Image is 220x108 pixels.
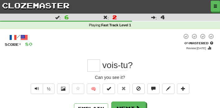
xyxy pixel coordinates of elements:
button: Discuss sentence (alt+u) [147,84,160,94]
span: vois-tu [102,60,128,70]
button: Favorite sentence (alt+f) [72,84,84,94]
span: 80 [25,41,33,47]
span: : [151,15,157,19]
small: Review: [DATE] [186,46,206,50]
button: Show image (alt+x) [57,84,69,94]
button: Reset to 0% Mastered (alt+r) [117,84,130,94]
strong: Fast Track Level 1 [101,23,131,27]
div: Can you see it? [5,74,215,80]
span: : [55,15,61,19]
span: ? [100,60,133,70]
button: Set this sentence to 100% Mastered (alt+m) [103,84,115,94]
div: Mastered [182,41,215,45]
span: 0 % [184,41,189,45]
button: Play sentence audio (ctl+space) [31,84,43,94]
div: / [5,33,33,41]
button: ½ [43,84,55,94]
button: Ignore sentence (alt+i) [132,84,145,94]
span: 4 [161,14,165,20]
button: Edit sentence (alt+d) [162,84,174,94]
div: Text-to-speech controls [29,84,55,97]
span: 6 [64,14,69,20]
button: Add to collection (alt+a) [177,84,189,94]
span: 2 [112,14,117,20]
button: 🧠 [87,84,100,94]
span: : [103,15,109,19]
span: Score: [5,42,21,46]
